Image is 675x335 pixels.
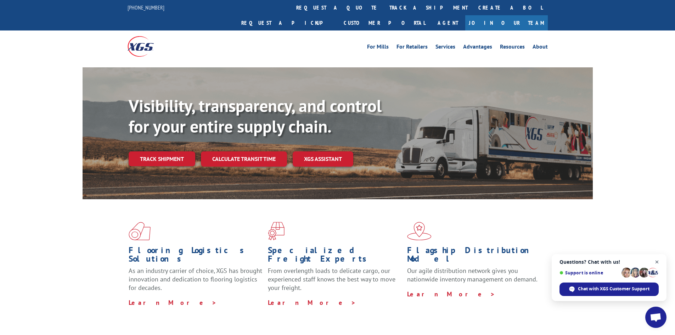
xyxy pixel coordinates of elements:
a: Customer Portal [338,15,431,30]
a: Join Our Team [465,15,548,30]
a: For Retailers [396,44,428,52]
a: Resources [500,44,525,52]
a: For Mills [367,44,389,52]
a: About [533,44,548,52]
a: XGS ASSISTANT [293,151,353,167]
a: Request a pickup [236,15,338,30]
span: Questions? Chat with us! [559,259,659,265]
p: From overlength loads to delicate cargo, our experienced staff knows the best way to move your fr... [268,267,402,298]
span: Support is online [559,270,619,275]
img: xgs-icon-total-supply-chain-intelligence-red [129,222,151,240]
a: Advantages [463,44,492,52]
h1: Specialized Freight Experts [268,246,402,267]
a: [PHONE_NUMBER] [128,4,164,11]
div: Open chat [645,307,666,328]
img: xgs-icon-focused-on-flooring-red [268,222,285,240]
span: As an industry carrier of choice, XGS has brought innovation and dedication to flooring logistics... [129,267,262,292]
a: Services [435,44,455,52]
a: Learn More > [129,298,217,307]
a: Agent [431,15,465,30]
span: Close chat [653,258,662,267]
b: Visibility, transparency, and control for your entire supply chain. [129,95,382,137]
h1: Flagship Distribution Model [407,246,541,267]
h1: Flooring Logistics Solutions [129,246,263,267]
img: xgs-icon-flagship-distribution-model-red [407,222,432,240]
a: Learn More > [268,298,356,307]
a: Track shipment [129,151,195,166]
div: Chat with XGS Customer Support [559,283,659,296]
a: Calculate transit time [201,151,287,167]
span: Our agile distribution network gives you nationwide inventory management on demand. [407,267,538,283]
a: Learn More > [407,290,495,298]
span: Chat with XGS Customer Support [578,286,649,292]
